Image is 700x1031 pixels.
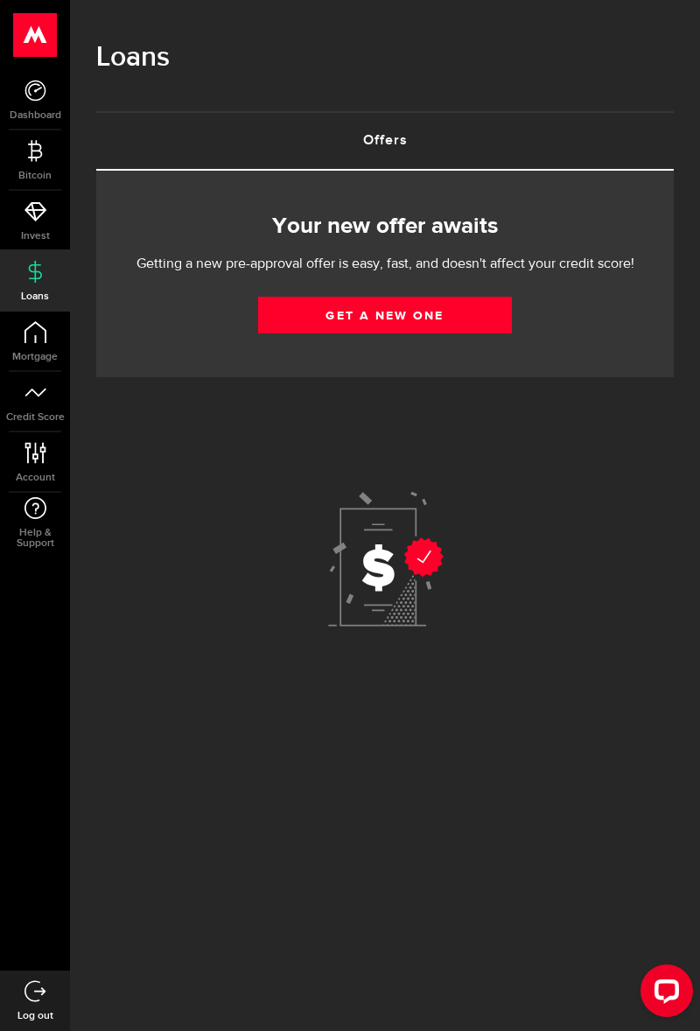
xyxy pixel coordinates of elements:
h2: Your new offer awaits [122,208,647,245]
h1: Loans [96,35,674,81]
p: Getting a new pre-approval offer is easy, fast, and doesn't affect your credit score! [122,254,647,275]
iframe: LiveChat chat widget [626,957,700,1031]
a: Offers [96,113,674,169]
ul: Tabs Navigation [96,111,674,171]
a: Get a new one [258,297,512,333]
